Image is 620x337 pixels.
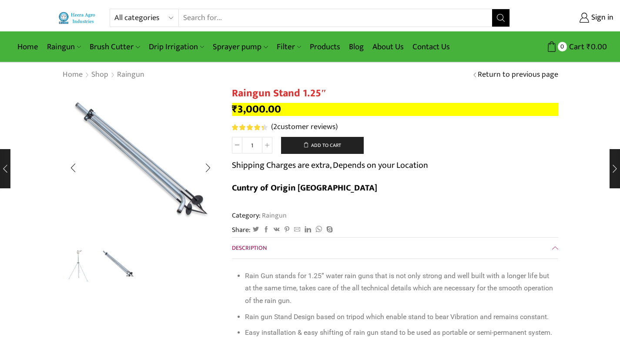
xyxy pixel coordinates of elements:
[567,41,584,53] span: Cart
[261,210,287,221] a: Raingun
[60,248,96,285] a: Raingun Stand1
[232,124,269,130] span: 2
[273,120,277,133] span: 2
[232,87,558,100] h1: Raingun Stand 1.25″
[408,37,454,57] a: Contact Us
[478,69,558,81] a: Return to previous page
[232,243,267,253] span: Description
[232,238,558,259] a: Description
[245,311,554,323] li: Rain gun Stand Design based on tripod which enable stand to bear Vibration and remains constant.
[232,180,377,195] b: Cuntry of Origin [GEOGRAPHIC_DATA]
[60,248,96,283] li: 1 / 2
[62,69,83,81] a: Home
[232,124,264,130] span: Rated out of 5 based on customer ratings
[62,87,219,244] img: Raingun-stand
[271,122,338,133] a: (2customer reviews)
[232,100,238,118] span: ₹
[85,37,144,57] a: Brush Cutter
[305,37,345,57] a: Products
[179,9,493,27] input: Search for...
[43,37,85,57] a: Raingun
[100,247,136,283] a: Raingun-stand
[232,211,287,221] span: Category:
[197,157,219,179] div: Next slide
[232,225,251,235] span: Share:
[117,69,145,81] a: Raingun
[91,69,109,81] a: Shop
[100,248,136,283] li: 2 / 2
[272,37,305,57] a: Filter
[519,39,607,55] a: 0 Cart ₹0.00
[586,40,591,54] span: ₹
[345,37,368,57] a: Blog
[144,37,208,57] a: Drip Irrigation
[281,137,364,154] button: Add to cart
[232,100,281,118] bdi: 3,000.00
[523,10,613,26] a: Sign in
[586,40,607,54] bdi: 0.00
[232,158,428,172] p: Shipping Charges are extra, Depends on your Location
[589,12,613,24] span: Sign in
[232,124,267,130] div: Rated 4.50 out of 5
[242,137,262,153] input: Product quantity
[62,87,219,244] div: 2 / 2
[558,42,567,51] span: 0
[368,37,408,57] a: About Us
[62,157,84,179] div: Previous slide
[62,69,145,81] nav: Breadcrumb
[245,270,554,307] li: Rain Gun stands for 1.25” water rain guns that is not only strong and well built with a longer li...
[208,37,272,57] a: Sprayer pump
[492,9,509,27] button: Search button
[13,37,43,57] a: Home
